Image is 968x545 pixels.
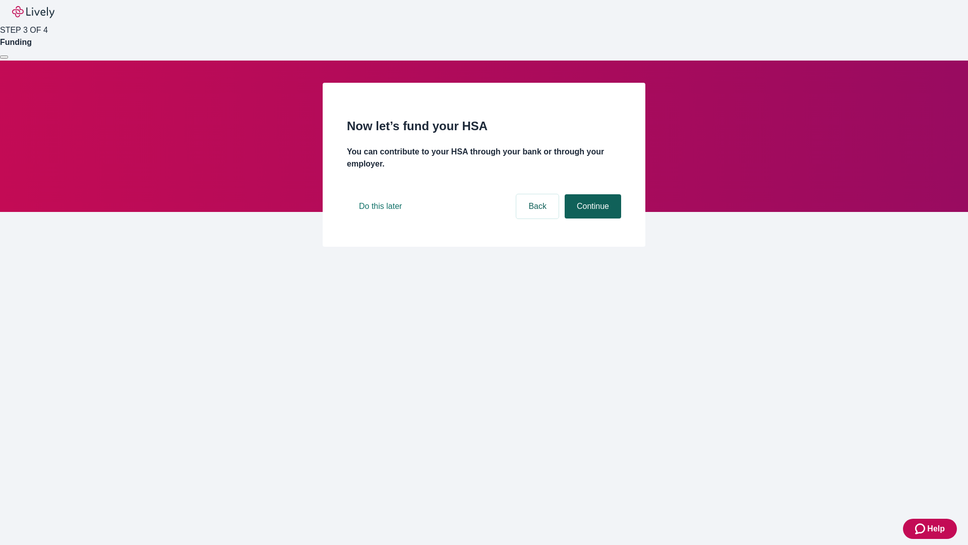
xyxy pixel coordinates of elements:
button: Do this later [347,194,414,219]
span: Help [927,523,945,535]
img: Lively [12,6,54,18]
svg: Zendesk support icon [915,523,927,535]
h2: Now let’s fund your HSA [347,117,621,135]
button: Back [516,194,559,219]
button: Continue [565,194,621,219]
button: Zendesk support iconHelp [903,519,957,539]
h4: You can contribute to your HSA through your bank or through your employer. [347,146,621,170]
